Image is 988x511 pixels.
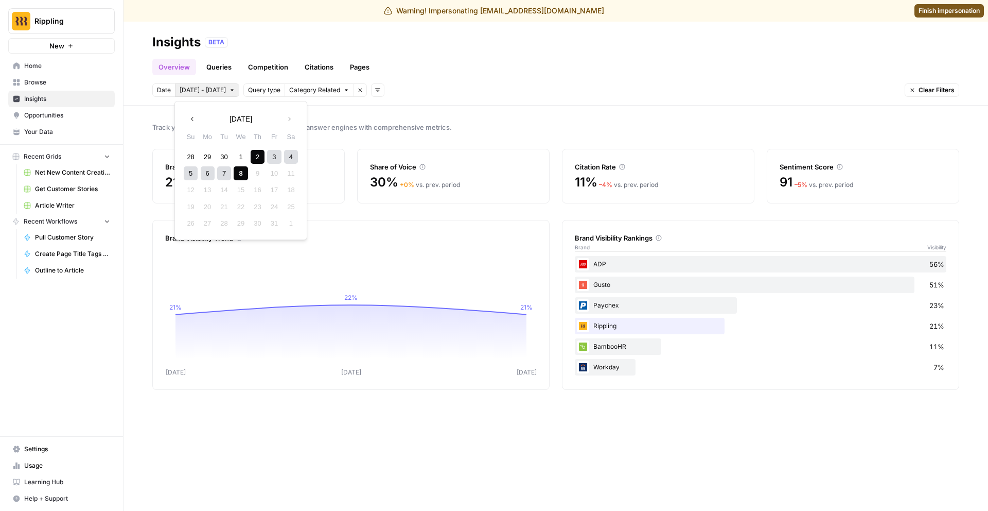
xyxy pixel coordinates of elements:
[795,180,853,190] div: vs. prev. period
[35,184,110,194] span: Get Customer Stories
[35,201,110,210] span: Article Writer
[8,91,115,107] a: Insights
[251,183,264,197] div: Not available Thursday, October 16th, 2025
[8,149,115,164] button: Recent Grids
[929,342,944,352] span: 11%
[577,340,589,353] img: 6ni433ookfbfae9ssfermjl7i5j6
[577,299,589,312] img: xmpjw18rp63tcvvv4sgu5sqt14ui
[8,490,115,507] button: Help + Support
[200,59,238,75] a: Queries
[35,249,110,259] span: Create Page Title Tags & Meta Descriptions
[8,474,115,490] a: Learning Hub
[230,114,252,124] span: [DATE]
[575,243,590,251] span: Brand
[575,338,946,355] div: BambooHR
[267,183,281,197] div: Not available Friday, October 17th, 2025
[184,200,198,214] div: Not available Sunday, October 19th, 2025
[370,162,537,172] div: Share of Voice
[400,180,460,190] div: vs. prev. period
[919,86,955,95] span: Clear Filters
[267,216,281,230] div: Not available Friday, October 31st, 2025
[284,216,298,230] div: Not available Saturday, November 1st, 2025
[152,59,196,75] a: Overview
[234,130,248,144] div: We
[8,124,115,140] a: Your Data
[780,174,792,191] span: 91
[24,478,110,487] span: Learning Hub
[919,6,980,15] span: Finish impersonation
[8,8,115,34] button: Workspace: Rippling
[341,368,361,376] tspan: [DATE]
[400,181,414,189] span: + 0 %
[35,168,110,177] span: Net New Content Creation
[157,86,171,95] span: Date
[251,200,264,214] div: Not available Thursday, October 23rd, 2025
[201,166,215,180] div: Choose Monday, October 6th, 2025
[217,130,231,144] div: Tu
[205,37,228,47] div: BETA
[267,166,281,180] div: Not available Friday, October 10th, 2025
[575,256,946,272] div: ADP
[152,34,201,50] div: Insights
[174,101,307,240] div: [DATE] - [DATE]
[152,122,959,132] span: Track your brand's visibility performance across answer engines with comprehensive metrics.
[35,233,110,242] span: Pull Customer Story
[184,183,198,197] div: Not available Sunday, October 12th, 2025
[8,58,115,74] a: Home
[914,4,984,18] a: Finish impersonation
[165,233,537,243] div: Brand Visibility Trend
[929,321,944,331] span: 21%
[795,181,807,189] span: – 5 %
[267,150,281,164] div: Choose Friday, October 3rd, 2025
[298,59,340,75] a: Citations
[517,368,537,376] tspan: [DATE]
[34,16,97,26] span: Rippling
[8,441,115,457] a: Settings
[19,262,115,279] a: Outline to Article
[234,200,248,214] div: Not available Wednesday, October 22nd, 2025
[780,162,946,172] div: Sentiment Score
[217,200,231,214] div: Not available Tuesday, October 21st, 2025
[12,12,30,30] img: Rippling Logo
[575,277,946,293] div: Gusto
[182,148,299,232] div: month 2025-10
[284,183,298,197] div: Not available Saturday, October 18th, 2025
[284,166,298,180] div: Not available Saturday, October 11th, 2025
[234,216,248,230] div: Not available Wednesday, October 29th, 2025
[234,150,248,164] div: Choose Wednesday, October 1st, 2025
[201,130,215,144] div: Mo
[24,111,110,120] span: Opportunities
[575,233,946,243] div: Brand Visibility Rankings
[344,294,358,301] tspan: 22%
[184,166,198,180] div: Choose Sunday, October 5th, 2025
[933,362,944,372] span: 7%
[8,457,115,474] a: Usage
[184,130,198,144] div: Su
[384,6,604,16] div: Warning! Impersonating [EMAIL_ADDRESS][DOMAIN_NAME]
[577,361,589,373] img: jzoxgx4vsp0oigc9x6a9eruy45gz
[180,86,226,95] span: [DATE] - [DATE]
[35,266,110,275] span: Outline to Article
[24,94,110,104] span: Insights
[929,280,944,290] span: 51%
[201,200,215,214] div: Not available Monday, October 20th, 2025
[251,216,264,230] div: Not available Thursday, October 30th, 2025
[165,162,332,172] div: Brand Visibility
[201,150,215,164] div: Choose Monday, September 29th, 2025
[370,174,398,191] span: 30%
[19,197,115,214] a: Article Writer
[234,166,248,180] div: Choose Wednesday, October 8th, 2025
[201,216,215,230] div: Not available Monday, October 27th, 2025
[8,214,115,229] button: Recent Workflows
[24,127,110,137] span: Your Data
[575,318,946,334] div: Rippling
[24,217,77,226] span: Recent Workflows
[575,359,946,376] div: Workday
[577,258,589,270] img: 50d7h7nenod9ba8bjic0parryigf
[166,368,186,376] tspan: [DATE]
[19,181,115,197] a: Get Customer Stories
[575,297,946,314] div: Paychex
[929,259,944,269] span: 56%
[49,41,64,51] span: New
[24,61,110,71] span: Home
